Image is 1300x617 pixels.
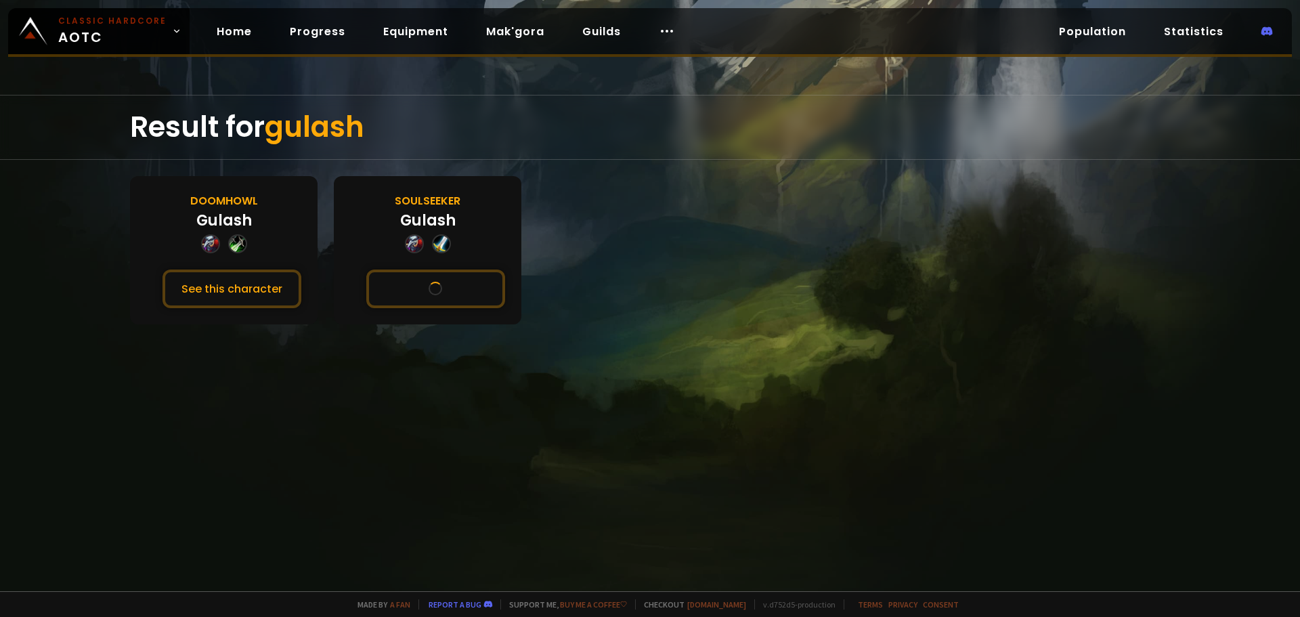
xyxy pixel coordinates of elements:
a: Classic HardcoreAOTC [8,8,190,54]
button: See this character [162,270,301,308]
a: Report a bug [429,599,481,610]
span: Made by [349,599,410,610]
span: v. d752d5 - production [754,599,836,610]
a: Consent [923,599,959,610]
a: [DOMAIN_NAME] [687,599,746,610]
a: Mak'gora [475,18,555,45]
a: Terms [858,599,883,610]
div: Gulash [196,209,252,232]
div: Doomhowl [190,192,258,209]
a: Privacy [888,599,917,610]
span: AOTC [58,15,167,47]
a: Home [206,18,263,45]
a: Guilds [571,18,632,45]
span: gulash [265,107,364,147]
a: Equipment [372,18,459,45]
button: See this character [366,270,505,308]
a: Progress [279,18,356,45]
a: a fan [390,599,410,610]
span: Checkout [635,599,746,610]
a: Population [1048,18,1137,45]
small: Classic Hardcore [58,15,167,27]
a: Statistics [1153,18,1234,45]
span: Support me, [500,599,627,610]
div: Result for [130,95,1170,159]
a: Buy me a coffee [560,599,627,610]
div: Gulash [400,209,456,232]
div: Soulseeker [395,192,460,209]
